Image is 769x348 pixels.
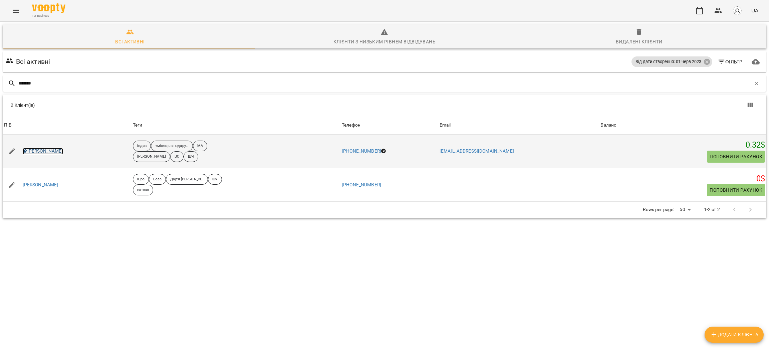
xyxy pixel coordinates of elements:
[3,95,766,116] div: Table Toolbar
[133,174,149,185] div: Юра
[137,143,147,149] p: індив
[342,148,381,154] a: [PHONE_NUMBER]
[749,4,761,17] button: UA
[208,174,222,185] div: шч
[170,177,204,182] p: Дар'я [PERSON_NAME]
[4,121,12,129] div: ПІБ
[166,174,208,185] div: Дар'я [PERSON_NAME]
[718,58,743,66] span: Фільтр
[149,174,166,185] div: База
[188,154,194,160] p: ШЧ
[137,177,145,182] p: Юра
[151,141,193,151] div: +місяць в подарунок
[8,3,24,19] button: Menu
[137,154,166,160] p: [PERSON_NAME]
[707,184,765,196] button: Поповнити рахунок
[153,177,162,182] p: База
[616,38,662,46] div: Видалені клієнти
[631,59,705,65] span: Від дати створення: 01 черв 2023
[733,6,742,15] img: avatar_s.png
[342,121,437,129] span: Телефон
[600,121,616,129] div: Баланс
[184,151,198,162] div: ШЧ
[23,148,63,155] a: [PERSON_NAME]
[631,56,712,67] div: Від дати створення: 01 черв 2023
[440,121,451,129] div: Email
[342,121,360,129] div: Sort
[677,205,693,214] div: 50
[133,121,339,129] div: Теги
[742,97,758,113] button: Показати колонки
[133,185,154,195] div: ватсап
[32,14,65,18] span: For Business
[23,182,58,188] a: [PERSON_NAME]
[707,151,765,163] button: Поповнити рахунок
[333,38,436,46] div: Клієнти з низьким рівнем відвідувань
[342,182,381,187] a: [PHONE_NUMBER]
[751,7,758,14] span: UA
[440,121,598,129] span: Email
[710,186,762,194] span: Поповнити рахунок
[175,154,179,160] p: ВС
[704,206,720,213] p: 1-2 of 2
[4,121,12,129] div: Sort
[4,121,130,129] span: ПІБ
[115,38,145,46] div: Всі активні
[600,121,765,129] span: Баланс
[710,153,762,161] span: Поповнити рахунок
[155,143,189,149] p: +місяць в подарунок
[715,56,745,68] button: Фільтр
[440,148,514,154] a: [EMAIL_ADDRESS][DOMAIN_NAME]
[600,121,616,129] div: Sort
[11,102,389,109] div: 2 Клієнт(ів)
[197,143,203,149] p: МА
[342,121,360,129] div: Телефон
[137,187,149,193] p: ватсап
[193,141,207,151] div: МА
[170,151,184,162] div: ВС
[212,177,217,182] p: шч
[643,206,674,213] p: Rows per page:
[133,141,151,151] div: індив
[600,140,765,150] h5: 0.32 $
[32,3,65,13] img: Voopty Logo
[440,121,451,129] div: Sort
[600,174,765,184] h5: 0 $
[133,151,170,162] div: [PERSON_NAME]
[16,56,50,67] h6: Всі активні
